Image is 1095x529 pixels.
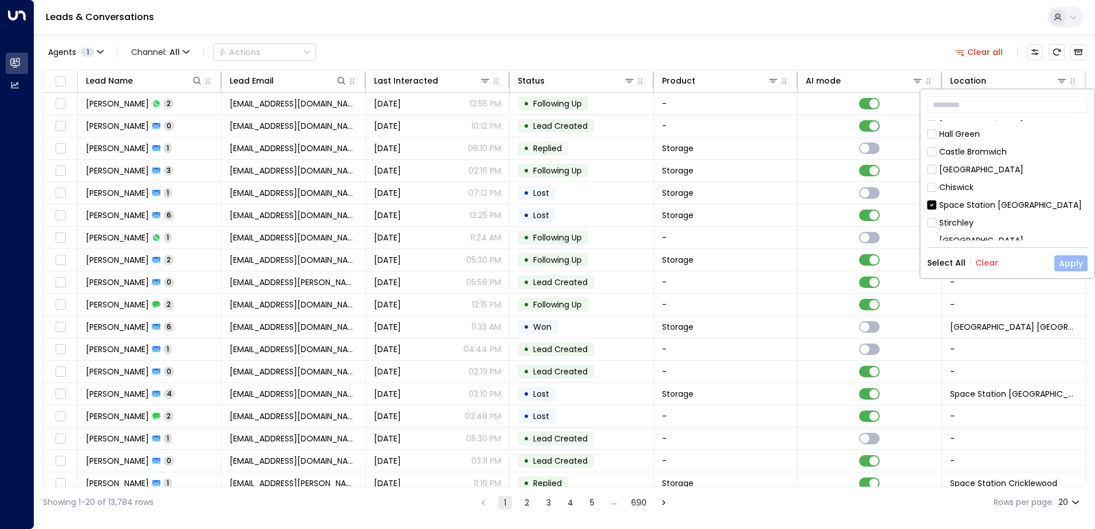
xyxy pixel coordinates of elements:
[950,74,1068,88] div: Location
[927,199,1088,211] div: Space Station [GEOGRAPHIC_DATA]
[927,217,1088,229] div: Stirchley
[466,433,501,444] p: 05:30 PM
[230,232,357,243] span: d.smith18299@gmail.com
[468,388,501,400] p: 03:10 PM
[975,258,998,267] button: Clear
[164,433,172,443] span: 1
[468,143,501,154] p: 06:10 PM
[470,210,501,221] p: 12:25 PM
[53,432,68,446] span: Toggle select row
[942,294,1086,315] td: -
[53,320,68,334] span: Toggle select row
[164,411,174,421] span: 2
[498,496,512,510] button: page 1
[533,143,562,154] span: Replied
[533,277,588,288] span: Lead Created
[533,120,588,132] span: Lead Created
[523,183,529,203] div: •
[1070,44,1086,60] button: Archived Leads
[164,389,175,398] span: 4
[654,338,798,360] td: -
[1027,44,1043,60] button: Customize
[523,250,529,270] div: •
[127,44,194,60] span: Channel:
[533,210,549,221] span: Lost
[523,384,529,404] div: •
[468,165,501,176] p: 02:16 PM
[213,44,316,61] button: Actions
[939,217,974,229] div: Stirchley
[520,496,534,510] button: Go to page 2
[53,231,68,245] span: Toggle select row
[86,187,149,199] span: Ali Abdelaal
[662,388,694,400] span: Storage
[53,141,68,156] span: Toggle select row
[466,277,501,288] p: 05:58 PM
[662,74,695,88] div: Product
[170,48,180,57] span: All
[994,496,1054,508] label: Rows per page:
[654,93,798,115] td: -
[86,344,149,355] span: Mihai Mocanu
[230,143,357,154] span: khaseer@hotmail.co.uk
[533,410,549,422] span: Lost
[471,321,501,333] p: 11:33 AM
[1058,494,1082,511] div: 20
[81,48,94,57] span: 1
[46,10,154,23] a: Leads & Conversations
[230,98,357,109] span: wezley86@hotmail.com
[164,322,174,331] span: 6
[230,344,357,355] span: mihaimocanu322@yahoo.com
[523,429,529,448] div: •
[374,433,401,444] span: Jun 03, 2025
[662,187,694,199] span: Storage
[939,181,974,194] div: Chiswick
[471,455,501,467] p: 03:11 PM
[533,187,549,199] span: Lost
[466,254,501,266] p: 05:30 PM
[374,254,401,266] span: Aug 01, 2025
[523,451,529,471] div: •
[374,165,401,176] span: Yesterday
[533,98,582,109] span: Following Up
[542,496,556,510] button: Go to page 3
[230,321,357,333] span: samhaider@gmail.com
[164,255,174,264] span: 2
[374,120,401,132] span: Aug 03, 2025
[374,388,401,400] span: Aug 18, 2025
[86,321,149,333] span: Sam Haider
[374,299,401,310] span: Sep 02, 2025
[927,258,966,267] button: Select All
[164,344,172,354] span: 1
[654,271,798,293] td: -
[806,74,841,88] div: AI mode
[86,74,133,88] div: Lead Name
[657,496,671,510] button: Go to next page
[662,254,694,266] span: Storage
[523,228,529,247] div: •
[523,94,529,113] div: •
[53,208,68,223] span: Toggle select row
[230,120,357,132] span: tomsmith22@gmail.com
[662,321,694,333] span: Storage
[374,321,401,333] span: Jul 25, 2025
[533,299,582,310] span: Following Up
[230,299,357,310] span: jimnewbold64@gmail.com
[927,181,1088,194] div: Chiswick
[533,321,552,333] span: Won
[230,277,357,288] span: rob.wilson@ou.ac.uk
[472,299,501,310] p: 12:15 PM
[654,450,798,472] td: -
[374,477,401,489] span: Aug 03, 2025
[662,477,694,489] span: Storage
[607,496,621,510] div: …
[474,477,501,489] p: 11:16 PM
[86,165,149,176] span: David Pardoe
[470,98,501,109] p: 12:55 PM
[230,366,357,377] span: erahman1@hotmail.co.uk
[43,496,153,508] div: Showing 1-20 of 13,784 rows
[806,74,923,88] div: AI mode
[374,277,401,288] span: Aug 11, 2025
[533,254,582,266] span: Following Up
[942,405,1086,427] td: -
